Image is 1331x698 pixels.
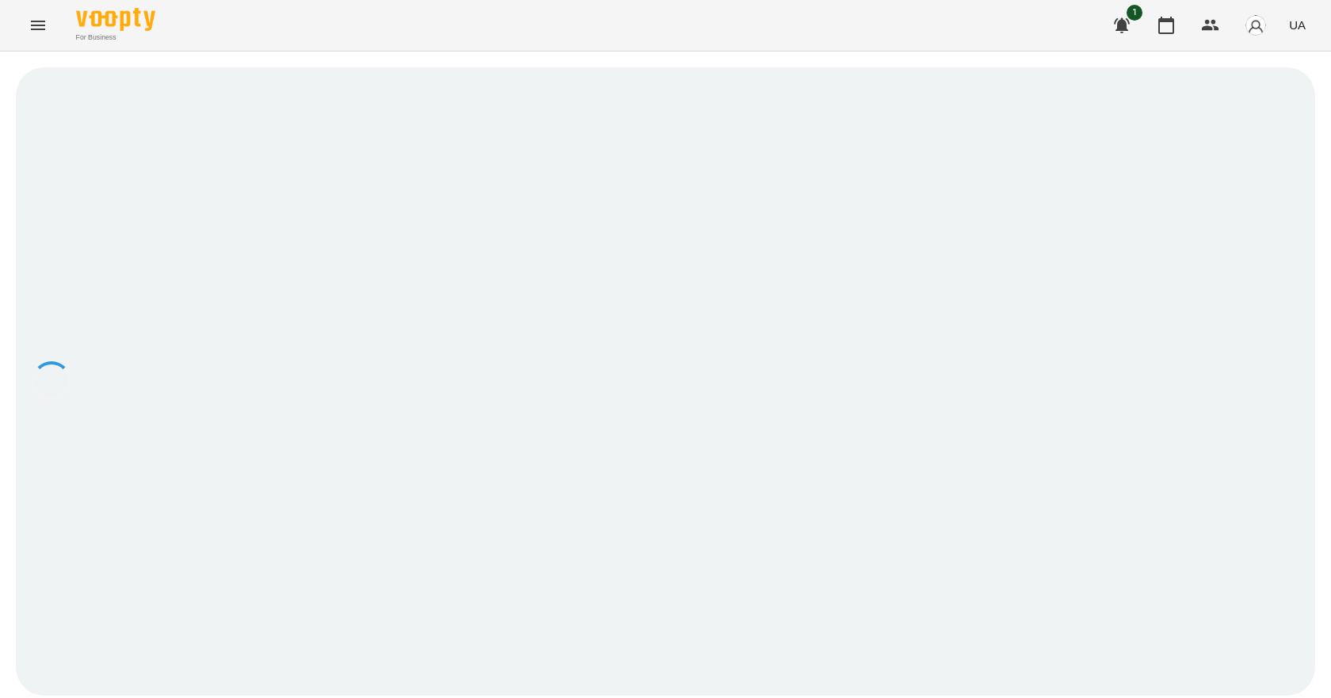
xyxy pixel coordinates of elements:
span: UA [1289,17,1306,33]
button: Menu [19,6,57,44]
button: UA [1283,10,1312,40]
img: Voopty Logo [76,8,155,31]
span: For Business [76,32,155,43]
span: 1 [1127,5,1142,21]
img: avatar_s.png [1245,14,1267,36]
